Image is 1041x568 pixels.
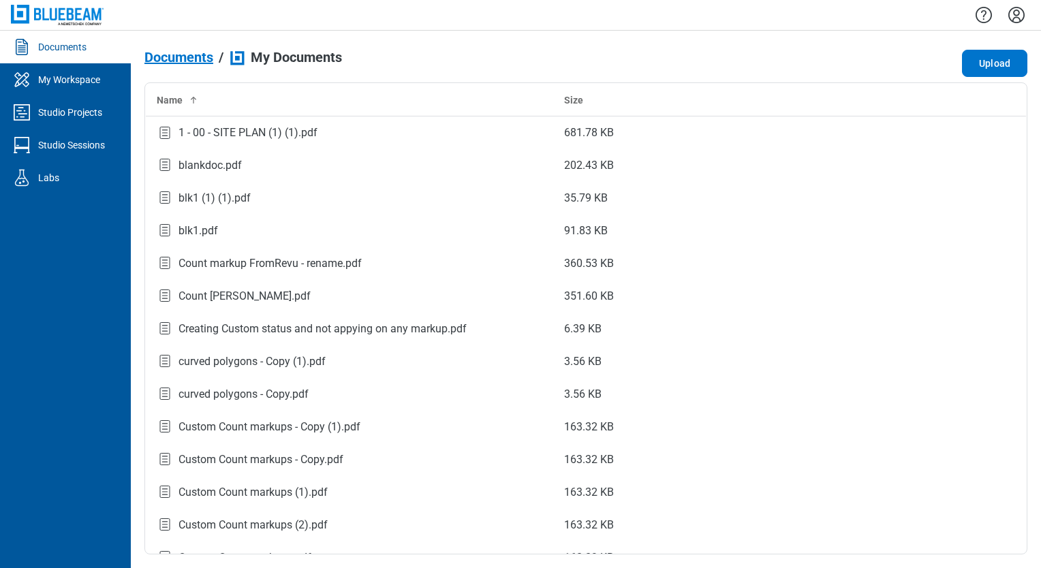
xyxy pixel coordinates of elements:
[178,517,328,533] div: Custom Count markups (2).pdf
[178,288,311,304] div: Count [PERSON_NAME].pdf
[38,138,105,152] div: Studio Sessions
[553,378,961,411] td: 3.56 KB
[144,50,213,65] span: Documents
[178,223,218,239] div: blk1.pdf
[38,106,102,119] div: Studio Projects
[11,134,33,156] svg: Studio Sessions
[178,386,309,403] div: curved polygons - Copy.pdf
[553,313,961,345] td: 6.39 KB
[553,116,961,149] td: 681.78 KB
[38,73,100,86] div: My Workspace
[178,484,328,501] div: Custom Count markups (1).pdf
[553,149,961,182] td: 202.43 KB
[11,167,33,189] svg: Labs
[251,50,342,65] span: My Documents
[178,321,467,337] div: Creating Custom status and not appying on any markup.pdf
[11,5,104,25] img: Bluebeam, Inc.
[553,411,961,443] td: 163.32 KB
[553,280,961,313] td: 351.60 KB
[38,171,59,185] div: Labs
[553,215,961,247] td: 91.83 KB
[178,353,326,370] div: curved polygons - Copy (1).pdf
[178,190,251,206] div: blk1 (1) (1).pdf
[38,40,87,54] div: Documents
[178,452,343,468] div: Custom Count markups - Copy.pdf
[157,93,542,107] div: Name
[11,69,33,91] svg: My Workspace
[553,509,961,541] td: 163.32 KB
[178,157,242,174] div: blankdoc.pdf
[553,443,961,476] td: 163.32 KB
[564,93,950,107] div: Size
[1006,3,1027,27] button: Settings
[219,50,223,65] div: /
[11,36,33,58] svg: Documents
[553,247,961,280] td: 360.53 KB
[962,50,1027,77] button: Upload
[553,476,961,509] td: 163.32 KB
[553,345,961,378] td: 3.56 KB
[11,101,33,123] svg: Studio Projects
[178,255,362,272] div: Count markup FromRevu - rename.pdf
[178,419,360,435] div: Custom Count markups - Copy (1).pdf
[178,125,317,141] div: 1 - 00 - SITE PLAN (1) (1).pdf
[553,182,961,215] td: 35.79 KB
[178,550,311,566] div: Custom Count markups.pdf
